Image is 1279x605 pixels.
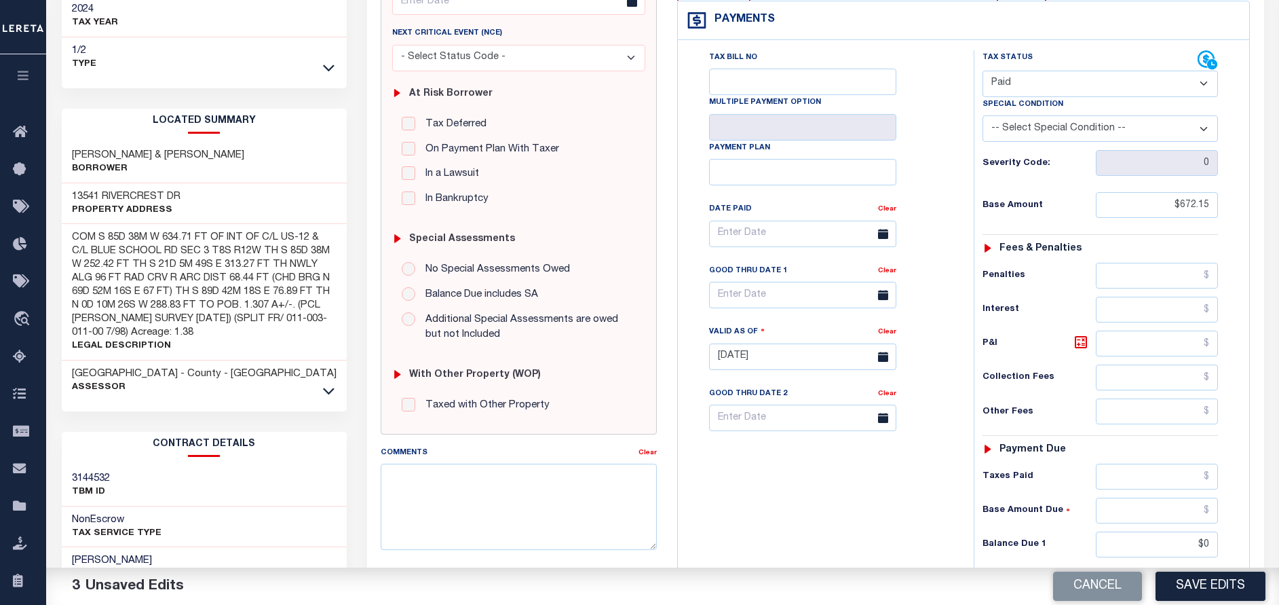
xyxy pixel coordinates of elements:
p: TBM ID [72,485,110,499]
h3: [GEOGRAPHIC_DATA] - County - [GEOGRAPHIC_DATA] [72,367,337,381]
a: Clear [638,450,657,456]
span: 3 [72,579,80,593]
label: No Special Assessments Owed [419,262,570,278]
input: Enter Date [709,405,896,431]
label: Comments [381,447,427,459]
h3: 2024 [72,3,118,16]
input: $ [1096,192,1218,218]
h6: Balance Due 1 [982,539,1096,550]
label: Taxed with Other Property [419,398,550,414]
h6: At Risk Borrower [409,88,493,100]
input: Enter Date [709,344,896,370]
h6: Special Assessments [409,234,515,245]
h2: LOCATED SUMMARY [62,109,347,134]
input: Enter Date [709,221,896,247]
a: Clear [878,329,896,335]
label: In Bankruptcy [419,191,489,207]
h6: Base Amount Due [982,505,1096,516]
input: $ [1096,263,1218,289]
p: Assessor [72,381,337,395]
h3: 3144532 [72,472,110,485]
h6: Other Fees [982,407,1096,418]
label: Tax Deferred [419,117,486,132]
p: TAX YEAR [72,16,118,30]
label: Special Condition [982,99,1063,111]
p: Borrower [72,162,244,176]
label: Next Critical Event (NCE) [392,28,502,39]
label: Date Paid [709,204,752,215]
h3: [PERSON_NAME] & [PERSON_NAME] [72,149,244,162]
label: In a Lawsuit [419,166,479,182]
h4: Payments [708,14,775,26]
label: Multiple Payment Option [709,97,821,109]
h6: Taxes Paid [982,471,1096,482]
a: Clear [878,390,896,397]
h6: Penalties [982,270,1096,281]
h6: Fees & Penalties [999,243,1082,255]
i: travel_explore [13,311,35,329]
p: Property Address [72,204,180,217]
h3: 1/2 [72,44,96,58]
p: Tax Service Type [72,527,161,540]
input: $ [1096,331,1218,356]
h6: P&I [982,334,1096,353]
input: Enter Date [709,282,896,308]
input: $ [1096,464,1218,490]
h3: NonEscrow [72,513,161,527]
h3: COM S 85D 38M W 634.71 FT OF INT OF C/L US-12 & C/L BLUE SCHOOL RD SEC 3 T8S R12W TH S 85D 38M W ... [72,231,337,340]
h6: Base Amount [982,200,1096,211]
p: Legal Description [72,340,337,353]
input: $ [1096,297,1218,323]
label: Good Thru Date 1 [709,265,787,277]
button: Cancel [1053,572,1142,601]
button: Save Edits [1156,572,1265,601]
h6: Payment due [999,444,1066,456]
h3: [PERSON_NAME] [72,554,173,568]
p: Type [72,58,96,71]
label: On Payment Plan With Taxer [419,142,559,158]
input: $ [1096,498,1218,524]
a: Clear [878,206,896,213]
label: Tax Bill No [709,52,757,64]
input: $ [1096,399,1218,424]
span: Unsaved Edits [85,579,184,593]
label: Tax Status [982,52,1033,64]
h6: with Other Property (WOP) [409,369,541,381]
label: Good Thru Date 2 [709,388,787,400]
label: Valid as Of [709,325,765,338]
a: Clear [878,268,896,274]
input: $ [1096,365,1218,390]
h6: Severity Code: [982,158,1096,169]
h6: Collection Fees [982,372,1096,383]
h2: CONTRACT details [62,432,347,457]
label: Additional Special Assessments are owed but not Included [419,312,636,343]
h3: 13541 RIVERCREST DR [72,190,180,204]
label: Balance Due includes SA [419,287,538,303]
h6: Interest [982,304,1096,315]
label: Payment Plan [709,143,770,154]
input: $ [1096,532,1218,557]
